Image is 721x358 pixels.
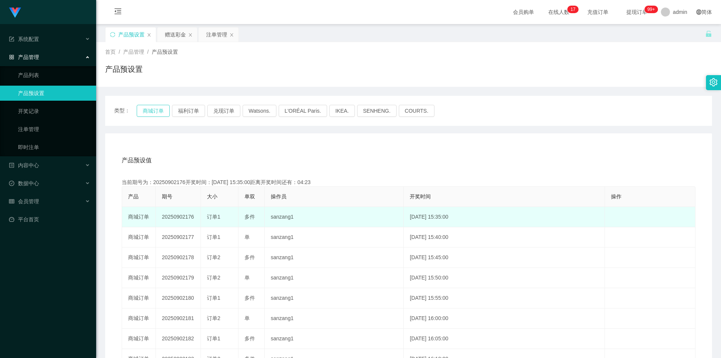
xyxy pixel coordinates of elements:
[570,6,573,13] p: 1
[573,6,576,13] p: 7
[156,268,201,288] td: 20250902179
[18,140,90,155] a: 即时注单
[244,234,250,240] span: 单
[404,248,605,268] td: [DATE] 15:45:00
[9,36,14,42] i: 图标: form
[114,105,137,117] span: 类型：
[265,207,404,227] td: sanzang1
[404,288,605,308] td: [DATE] 15:55:00
[18,104,90,119] a: 开奖记录
[329,105,355,117] button: IKEA.
[623,9,651,15] span: 提现订单
[123,49,144,55] span: 产品管理
[207,214,220,220] span: 订单1
[244,254,255,260] span: 多件
[105,63,143,75] h1: 产品预设置
[265,329,404,349] td: sanzang1
[404,268,605,288] td: [DATE] 15:50:00
[122,288,156,308] td: 商城订单
[156,207,201,227] td: 20250902176
[271,193,287,199] span: 操作员
[156,308,201,329] td: 20250902181
[165,27,186,42] div: 赠送彩金
[265,308,404,329] td: sanzang1
[243,105,276,117] button: Watsons.
[404,308,605,329] td: [DATE] 16:00:00
[207,335,220,341] span: 订单1
[611,193,621,199] span: 操作
[9,199,14,204] i: 图标: table
[207,254,220,260] span: 订单2
[156,288,201,308] td: 20250902180
[207,275,220,281] span: 订单2
[9,36,39,42] span: 系统配置
[156,227,201,248] td: 20250902177
[122,207,156,227] td: 商城订单
[705,30,712,37] i: 图标: unlock
[244,315,250,321] span: 单
[265,227,404,248] td: sanzang1
[9,54,39,60] span: 产品管理
[9,162,39,168] span: 内容中心
[404,227,605,248] td: [DATE] 15:40:00
[122,178,695,186] div: 当前期号为：20250902176开奖时间：[DATE] 15:35:00距离开奖时间还有：04:23
[122,248,156,268] td: 商城订单
[18,122,90,137] a: 注单管理
[696,9,701,15] i: 图标: global
[404,207,605,227] td: [DATE] 15:35:00
[152,49,178,55] span: 产品预设置
[404,329,605,349] td: [DATE] 16:05:00
[9,180,39,186] span: 数据中心
[162,193,172,199] span: 期号
[207,105,240,117] button: 兑现订单
[9,54,14,60] i: 图标: appstore-o
[118,27,145,42] div: 产品预设置
[399,105,434,117] button: COURTS.
[265,288,404,308] td: sanzang1
[119,49,120,55] span: /
[207,234,220,240] span: 订单1
[357,105,397,117] button: SENHENG.
[9,198,39,204] span: 会员管理
[122,329,156,349] td: 商城订单
[9,181,14,186] i: 图标: check-circle-o
[584,9,612,15] span: 充值订单
[156,248,201,268] td: 20250902178
[172,105,205,117] button: 福利订单
[9,163,14,168] i: 图标: profile
[244,275,250,281] span: 单
[110,32,115,37] i: 图标: sync
[206,27,227,42] div: 注单管理
[137,105,170,117] button: 商城订单
[244,214,255,220] span: 多件
[18,86,90,101] a: 产品预设置
[122,268,156,288] td: 商城订单
[279,105,327,117] button: L'ORÉAL Paris.
[188,33,193,37] i: 图标: close
[244,193,255,199] span: 单双
[545,9,573,15] span: 在线人数
[207,295,220,301] span: 订单1
[567,6,578,13] sup: 17
[709,78,718,86] i: 图标: setting
[244,335,255,341] span: 多件
[265,268,404,288] td: sanzang1
[105,0,131,24] i: 图标: menu-fold
[18,68,90,83] a: 产品列表
[128,193,139,199] span: 产品
[9,212,90,227] a: 图标: dashboard平台首页
[207,315,220,321] span: 订单2
[122,308,156,329] td: 商城订单
[644,6,658,13] sup: 1049
[105,49,116,55] span: 首页
[207,193,217,199] span: 大小
[265,248,404,268] td: sanzang1
[147,33,151,37] i: 图标: close
[147,49,149,55] span: /
[122,227,156,248] td: 商城订单
[229,33,234,37] i: 图标: close
[410,193,431,199] span: 开奖时间
[122,156,152,165] span: 产品预设值
[9,8,21,18] img: logo.9652507e.png
[244,295,255,301] span: 多件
